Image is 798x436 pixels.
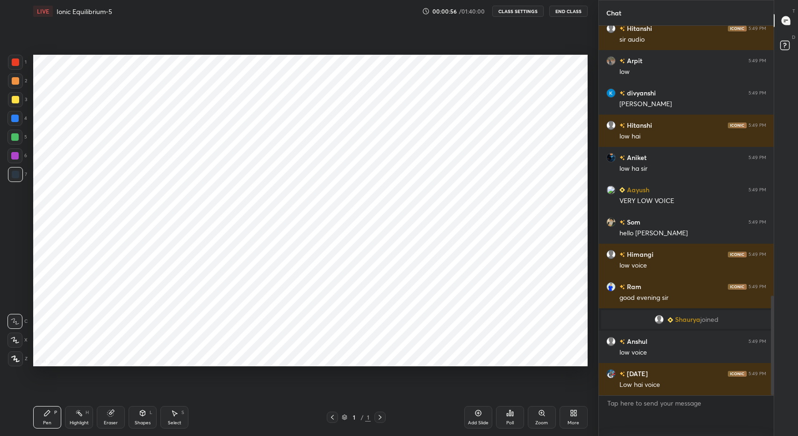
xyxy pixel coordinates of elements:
h6: Aayush [625,185,649,195]
div: 4 [7,111,27,126]
img: no-rating-badge.077c3623.svg [619,252,625,257]
div: X [7,333,28,348]
img: iconic-dark.1390631f.png [728,284,747,290]
div: low [619,67,766,77]
div: 5:49 PM [748,123,766,128]
img: iconic-dark.1390631f.png [728,252,747,257]
img: default.png [606,337,616,346]
div: LIVE [33,6,53,17]
h6: Hitanshi [625,120,652,130]
div: H [86,410,89,415]
div: Eraser [104,421,118,425]
h6: Anshul [625,336,647,346]
span: joined [700,316,719,323]
div: Select [168,421,181,425]
img: iconic-dark.1390631f.png [728,371,747,377]
div: 1 [8,55,27,70]
div: More [568,421,579,425]
h6: Som [625,217,640,227]
div: 5:49 PM [748,187,766,193]
div: low ha sir [619,164,766,174]
h6: Ram [625,282,641,291]
img: no-rating-badge.077c3623.svg [619,91,625,96]
img: no-rating-badge.077c3623.svg [619,371,625,377]
div: 7 [8,167,27,182]
span: Shaurya [675,316,700,323]
h6: Hitanshi [625,23,652,33]
div: 6 [7,148,27,163]
div: [PERSON_NAME] [619,100,766,109]
h6: [DATE] [625,369,648,378]
img: c8db15d7ac0e4478bcaf7dec45780eed.jpg [606,282,616,291]
img: default.png [606,250,616,259]
p: D [792,34,795,41]
img: no-rating-badge.077c3623.svg [619,339,625,344]
div: 5:49 PM [748,371,766,377]
img: 3 [606,185,616,195]
img: no-rating-badge.077c3623.svg [619,220,625,225]
div: 5:49 PM [748,252,766,257]
div: / [360,414,363,420]
div: 5:49 PM [748,26,766,31]
img: 14a8617417c940d19949555231a15899.jpg [606,218,616,227]
div: grid [599,26,774,395]
div: 5:49 PM [748,284,766,290]
div: 2 [8,73,27,88]
button: CLASS SETTINGS [492,6,544,17]
img: no-rating-badge.077c3623.svg [619,58,625,64]
div: 5:49 PM [748,58,766,64]
div: Poll [506,421,514,425]
div: 5:49 PM [748,90,766,96]
img: 3 [606,88,616,98]
div: S [181,410,184,415]
h6: Himangi [625,249,654,259]
div: Zoom [535,421,548,425]
img: iconic-dark.1390631f.png [728,123,747,128]
img: no-rating-badge.077c3623.svg [619,155,625,160]
div: hello [PERSON_NAME] [619,229,766,238]
div: 3 [8,92,27,107]
p: T [792,7,795,15]
div: low hai [619,132,766,141]
div: Add Slide [468,421,489,425]
img: no-rating-badge.077c3623.svg [619,123,625,128]
h6: Arpit [625,56,642,65]
button: End Class [549,6,588,17]
div: 5 [7,130,27,145]
h6: Aniket [625,153,647,162]
div: Shapes [135,421,151,425]
div: 1 [349,414,359,420]
div: sir audio [619,35,766,44]
h6: divyanshi [625,88,656,98]
div: low voice [619,348,766,357]
img: no-rating-badge.077c3623.svg [619,284,625,290]
div: Z [8,351,28,366]
div: Pen [43,421,51,425]
div: Highlight [70,421,89,425]
img: Learner_Badge_beginner_1_8b307cf2a0.svg [668,317,673,323]
div: low voice [619,261,766,270]
img: iconic-dark.1390631f.png [728,26,747,31]
p: Chat [599,0,629,25]
h4: Ionic Equilibrium-5 [57,7,112,16]
div: 5:49 PM [748,219,766,225]
img: 4a0dcd563f4f403f8cb2f7fa949a21ce.jpg [606,153,616,162]
div: VERY LOW VOICE [619,196,766,206]
img: default.png [606,121,616,130]
div: good evening sir [619,293,766,303]
div: 5:49 PM [748,339,766,344]
div: 5:49 PM [748,155,766,160]
img: default.png [606,24,616,33]
img: c72a1f4855f64d409d685dfc929940dc.jpg [606,56,616,65]
div: L [150,410,152,415]
div: Low hai voice [619,380,766,390]
img: no-rating-badge.077c3623.svg [619,26,625,31]
img: cd36caae4b5c402eb4d28e8e4c6c7205.jpg [606,369,616,378]
img: Learner_Badge_beginner_1_8b307cf2a0.svg [619,187,625,193]
div: C [7,314,28,329]
div: P [54,410,57,415]
img: default.png [654,315,664,324]
div: 1 [365,413,371,421]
